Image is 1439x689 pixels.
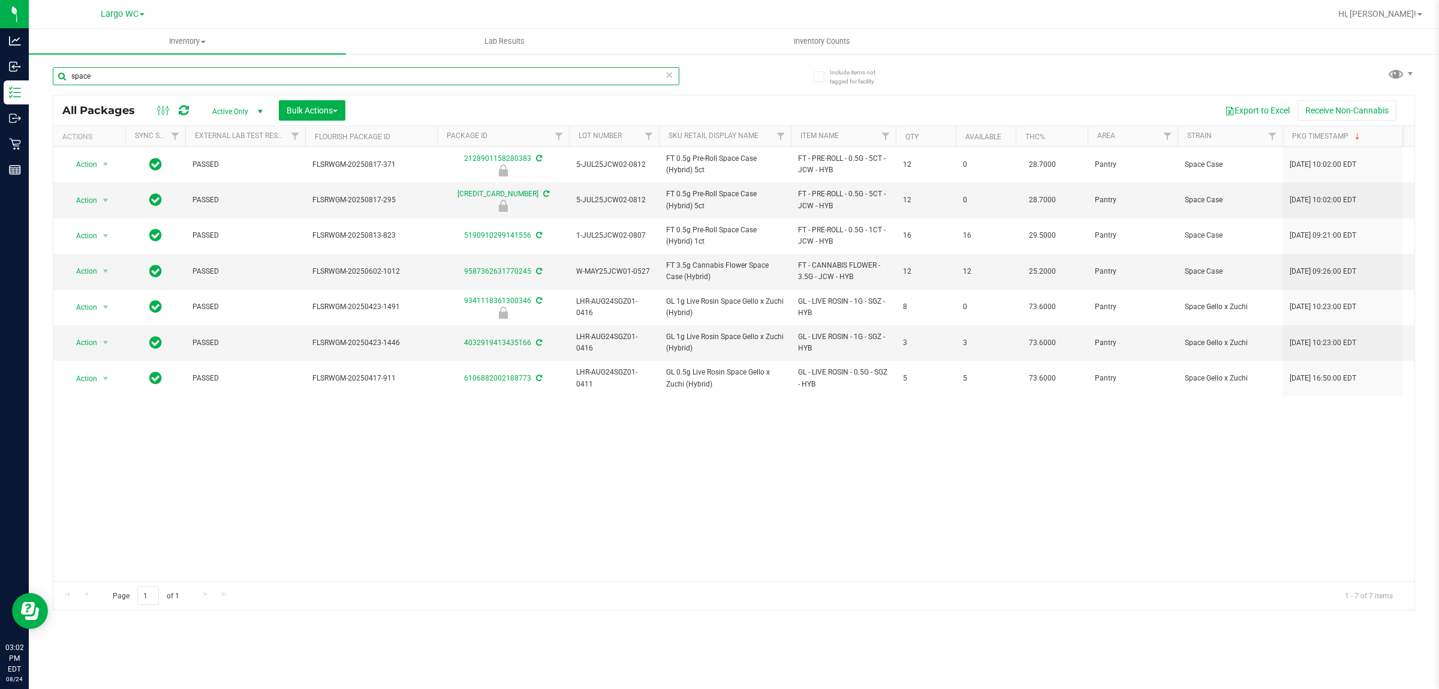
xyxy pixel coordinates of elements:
span: select [98,192,113,209]
span: Largo WC [101,9,139,19]
div: Newly Received [435,164,571,176]
span: GL - LIVE ROSIN - 1G - SGZ - HYB [798,296,889,319]
span: Action [65,227,98,244]
a: Strain [1187,131,1212,140]
span: GL 1g Live Rosin Space Gello x Zuchi (Hybrid) [666,331,784,354]
button: Export to Excel [1217,100,1297,121]
inline-svg: Analytics [9,35,21,47]
span: In Sync [149,227,162,244]
a: Package ID [447,131,487,140]
a: Qty [905,133,919,141]
a: Filter [876,126,896,146]
a: 9587362631770245 [464,267,531,275]
span: 12 [963,266,1008,277]
a: External Lab Test Result [195,131,289,140]
a: Lab Results [346,29,663,54]
a: Filter [771,126,791,146]
span: Sync from Compliance System [534,231,542,239]
span: GL - LIVE ROSIN - 1G - SGZ - HYB [798,331,889,354]
span: [DATE] 10:23:00 EDT [1290,337,1356,349]
span: Sync from Compliance System [534,154,542,163]
span: Action [65,192,98,209]
a: Item Name [800,131,839,140]
span: 8 [903,301,949,313]
span: FT - PRE-ROLL - 0.5G - 5CT - JCW - HYB [798,153,889,176]
span: select [98,156,113,173]
span: FT 3.5g Cannabis Flower Space Case (Hybrid) [666,260,784,283]
div: Newly Received [435,307,571,319]
a: 4032919413435166 [464,338,531,347]
span: [DATE] 10:02:00 EDT [1290,194,1356,206]
span: 73.6000 [1023,334,1062,352]
span: Space Case [1185,159,1275,170]
span: 5 [963,373,1008,384]
div: Newly Received [435,200,571,212]
button: Bulk Actions [279,100,345,121]
inline-svg: Inventory [9,86,21,98]
span: 0 [963,159,1008,170]
a: Flourish Package ID [315,133,390,141]
span: Action [65,334,98,351]
span: 25.2000 [1023,263,1062,280]
span: 0 [963,301,1008,313]
span: W-MAY25JCW01-0527 [576,266,652,277]
span: 28.7000 [1023,156,1062,173]
span: 3 [903,337,949,349]
iframe: Resource center [12,593,48,629]
span: FLSRWGM-20250417-911 [312,373,430,384]
span: 5-JUL25JCW02-0812 [576,159,652,170]
p: 08/24 [5,675,23,684]
span: Sync from Compliance System [534,374,542,382]
span: PASSED [192,194,298,206]
span: FLSRWGM-20250423-1491 [312,301,430,313]
span: [DATE] 16:50:00 EDT [1290,373,1356,384]
input: Search Package ID, Item Name, SKU, Lot or Part Number... [53,67,679,85]
span: 1 - 7 of 7 items [1335,586,1402,604]
span: [DATE] 10:23:00 EDT [1290,301,1356,313]
a: Available [965,133,1001,141]
span: FT - PRE-ROLL - 0.5G - 5CT - JCW - HYB [798,188,889,211]
span: In Sync [149,370,162,387]
span: FLSRWGM-20250817-371 [312,159,430,170]
input: 1 [137,586,159,605]
span: Sync from Compliance System [534,296,542,305]
span: Action [65,299,98,316]
span: PASSED [192,301,298,313]
span: FLSRWGM-20250602-1012 [312,266,430,277]
a: Lot Number [579,131,622,140]
span: PASSED [192,159,298,170]
span: 5 [903,373,949,384]
inline-svg: Retail [9,138,21,150]
span: In Sync [149,298,162,315]
span: FT 0.5g Pre-Roll Space Case (Hybrid) 5ct [666,153,784,176]
span: 16 [903,230,949,241]
span: Sync from Compliance System [534,267,542,275]
span: 5-JUL25JCW02-0812 [576,194,652,206]
span: Space Case [1185,194,1275,206]
span: 12 [903,159,949,170]
a: Filter [639,126,659,146]
span: [DATE] 09:21:00 EDT [1290,230,1356,241]
span: FT 0.5g Pre-Roll Space Case (Hybrid) 1ct [666,224,784,247]
span: LHR-AUG24SGZ01-0411 [576,367,652,390]
a: [CREDIT_CARD_NUMBER] [457,190,538,198]
span: 16 [963,230,1008,241]
span: Lab Results [468,36,541,47]
inline-svg: Inbound [9,61,21,73]
a: Sku Retail Display Name [669,131,758,140]
span: PASSED [192,230,298,241]
span: Space Case [1185,230,1275,241]
span: 1-JUL25JCW02-0807 [576,230,652,241]
span: Pantry [1095,301,1170,313]
span: [DATE] 09:26:00 EDT [1290,266,1356,277]
span: FT - CANNABIS FLOWER - 3.5G - JCW - HYB [798,260,889,283]
span: FLSRWGM-20250813-823 [312,230,430,241]
span: FT 0.5g Pre-Roll Space Case (Hybrid) 5ct [666,188,784,211]
span: PASSED [192,337,298,349]
span: FLSRWGM-20250817-295 [312,194,430,206]
span: Bulk Actions [287,106,338,115]
a: Inventory [29,29,346,54]
span: select [98,334,113,351]
span: 73.6000 [1023,370,1062,387]
a: Filter [285,126,305,146]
